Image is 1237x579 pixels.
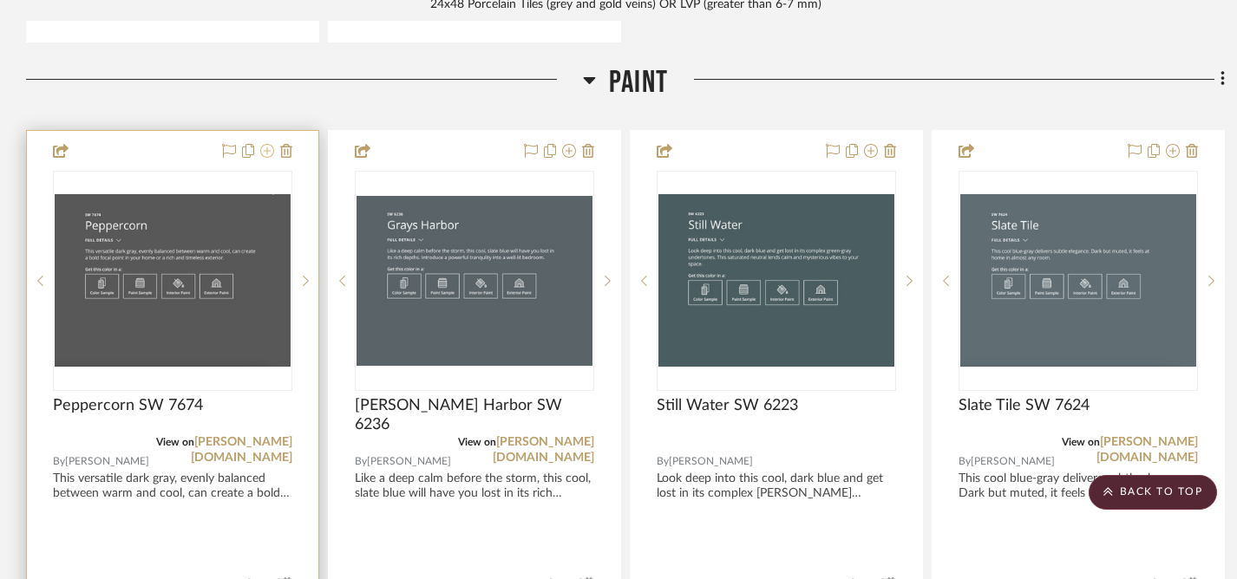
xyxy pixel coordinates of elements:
[493,436,594,464] a: [PERSON_NAME][DOMAIN_NAME]
[65,453,149,470] span: [PERSON_NAME]
[657,396,798,415] span: Still Water SW 6223
[458,437,496,447] span: View on
[53,396,203,415] span: Peppercorn SW 7674
[356,172,593,390] div: 0
[1062,437,1100,447] span: View on
[657,453,669,470] span: By
[53,453,65,470] span: By
[959,396,1090,415] span: Slate Tile SW 7624
[367,453,451,470] span: [PERSON_NAME]
[355,453,367,470] span: By
[1089,475,1217,510] scroll-to-top-button: BACK TO TOP
[959,453,971,470] span: By
[971,453,1055,470] span: [PERSON_NAME]
[609,64,668,101] span: Paint
[156,437,194,447] span: View on
[55,194,291,367] img: Peppercorn SW 7674
[960,194,1196,367] img: Slate Tile SW 7624
[191,436,292,464] a: [PERSON_NAME][DOMAIN_NAME]
[669,453,753,470] span: [PERSON_NAME]
[355,396,594,434] span: [PERSON_NAME] Harbor SW 6236
[658,194,894,367] img: Still Water SW 6223
[54,172,291,390] div: 0
[1096,436,1198,464] a: [PERSON_NAME][DOMAIN_NAME]
[357,196,592,366] img: Gray's Harbor SW 6236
